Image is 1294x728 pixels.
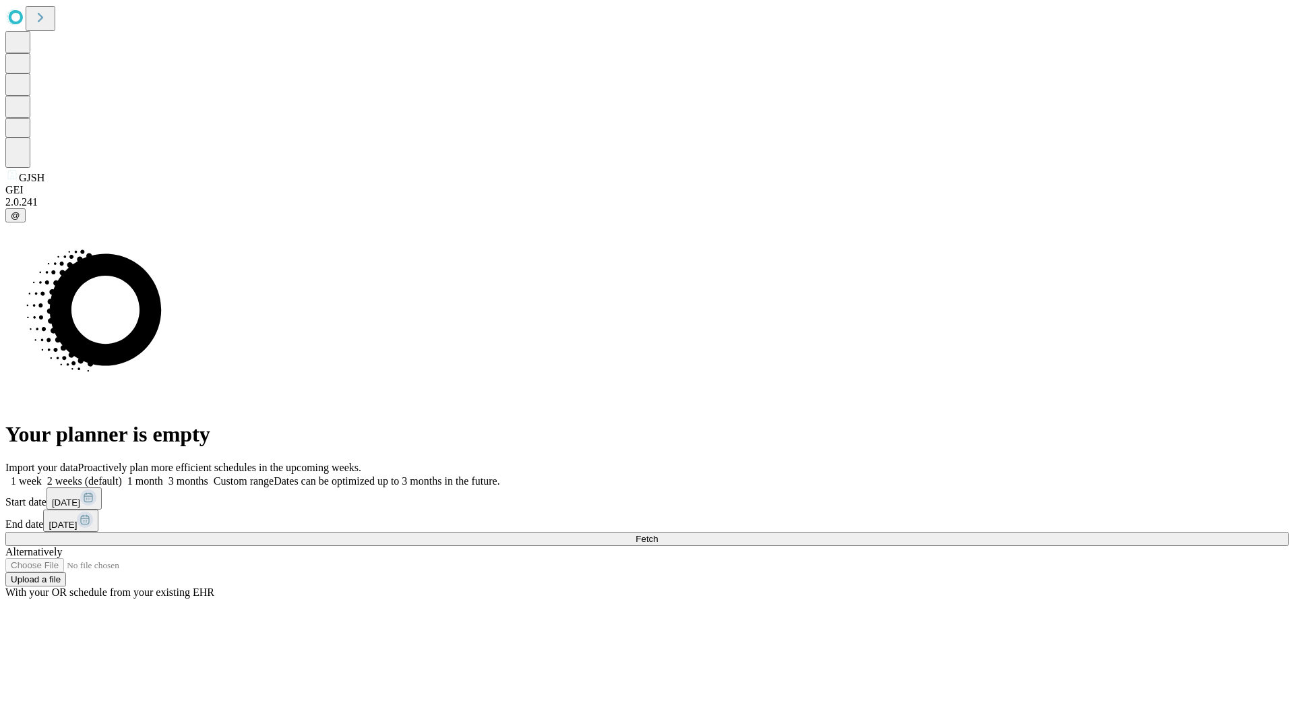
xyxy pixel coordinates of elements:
span: @ [11,210,20,220]
div: GEI [5,184,1289,196]
button: Upload a file [5,572,66,586]
div: 2.0.241 [5,196,1289,208]
button: [DATE] [43,510,98,532]
span: Fetch [636,534,658,544]
span: 2 weeks (default) [47,475,122,487]
span: 1 week [11,475,42,487]
span: Alternatively [5,546,62,557]
button: Fetch [5,532,1289,546]
span: [DATE] [49,520,77,530]
span: 1 month [127,475,163,487]
span: Custom range [214,475,274,487]
button: [DATE] [47,487,102,510]
span: Import your data [5,462,78,473]
span: Proactively plan more efficient schedules in the upcoming weeks. [78,462,361,473]
button: @ [5,208,26,222]
h1: Your planner is empty [5,422,1289,447]
span: GJSH [19,172,44,183]
span: [DATE] [52,497,80,508]
span: Dates can be optimized up to 3 months in the future. [274,475,499,487]
span: With your OR schedule from your existing EHR [5,586,214,598]
div: End date [5,510,1289,532]
div: Start date [5,487,1289,510]
span: 3 months [168,475,208,487]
